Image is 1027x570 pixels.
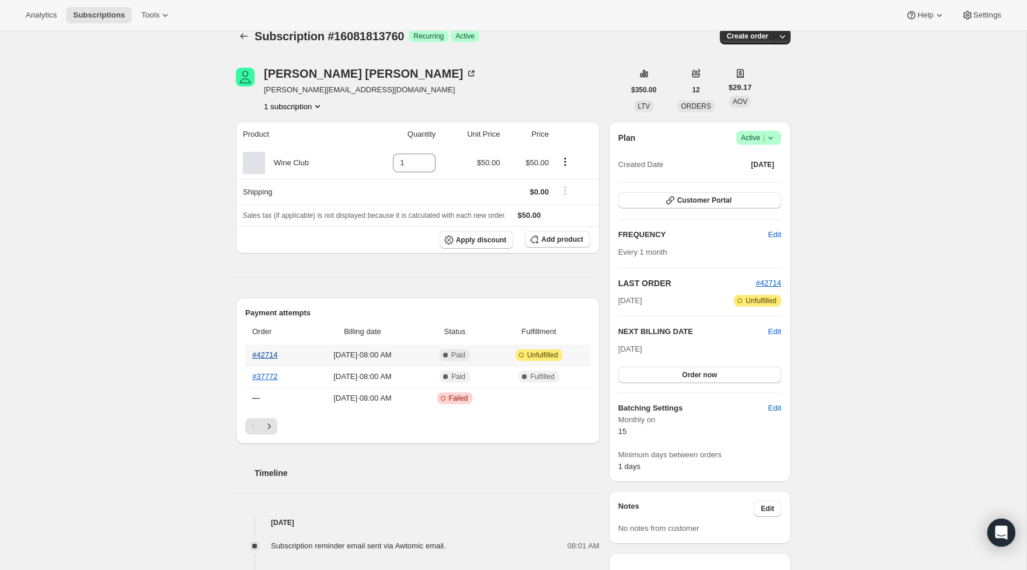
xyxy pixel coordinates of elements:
[973,11,1001,20] span: Settings
[264,84,477,96] span: [PERSON_NAME][EMAIL_ADDRESS][DOMAIN_NAME]
[618,427,626,436] span: 15
[252,350,277,359] a: #42714
[451,350,465,360] span: Paid
[618,192,781,208] button: Customer Portal
[618,449,781,461] span: Minimum days between orders
[449,394,468,403] span: Failed
[763,133,765,142] span: |
[618,462,640,471] span: 1 days
[618,248,667,256] span: Every 1 month
[618,277,756,289] h2: LAST ORDER
[264,68,477,79] div: [PERSON_NAME] [PERSON_NAME]
[310,371,415,383] span: [DATE] · 08:00 AM
[556,155,575,168] button: Product actions
[568,540,600,552] span: 08:01 AM
[756,277,781,289] button: #42714
[618,402,768,414] h6: Batching Settings
[917,11,933,20] span: Help
[720,28,775,44] button: Create order
[618,367,781,383] button: Order now
[681,102,711,110] span: ORDERS
[624,82,663,98] button: $350.00
[451,372,465,381] span: Paid
[477,158,500,167] span: $50.00
[751,160,774,169] span: [DATE]
[638,102,650,110] span: LTV
[618,501,754,517] h3: Notes
[271,541,446,550] span: Subscription reminder email sent via Awtomic email.
[310,392,415,404] span: [DATE] · 08:00 AM
[768,229,781,241] span: Edit
[761,504,774,513] span: Edit
[359,121,439,147] th: Quantity
[252,394,260,402] span: ---
[729,82,752,93] span: $29.17
[530,372,554,381] span: Fulfilled
[682,370,717,380] span: Order now
[525,158,549,167] span: $50.00
[243,211,506,220] span: Sales tax (if applicable) is not displayed because it is calculated with each new order.
[733,98,747,106] span: AOV
[141,11,159,20] span: Tools
[455,32,475,41] span: Active
[422,326,488,338] span: Status
[245,307,590,319] h2: Payment attempts
[527,350,558,360] span: Unfulfilled
[236,517,600,529] h4: [DATE]
[618,229,768,241] h2: FREQUENCY
[525,231,590,248] button: Add product
[440,231,514,249] button: Apply discount
[768,402,781,414] span: Edit
[756,279,781,287] a: #42714
[310,349,415,361] span: [DATE] · 08:00 AM
[556,184,575,197] button: Shipping actions
[631,85,656,95] span: $350.00
[255,30,404,43] span: Subscription #16081813760
[618,326,768,338] h2: NEXT BILLING DATE
[252,372,277,381] a: #37772
[413,32,444,41] span: Recurring
[245,319,307,345] th: Order
[264,100,323,112] button: Product actions
[19,7,64,23] button: Analytics
[744,157,781,173] button: [DATE]
[746,296,777,305] span: Unfulfilled
[236,68,255,86] span: Benjamin Kronenberg
[677,196,732,205] span: Customer Portal
[618,524,699,533] span: No notes from customer
[439,121,503,147] th: Unit Price
[310,326,415,338] span: Billing date
[66,7,132,23] button: Subscriptions
[73,11,125,20] span: Subscriptions
[456,235,507,245] span: Apply discount
[685,82,706,98] button: 12
[955,7,1008,23] button: Settings
[618,345,642,353] span: [DATE]
[754,501,781,517] button: Edit
[761,399,788,418] button: Edit
[245,418,590,435] nav: Pagination
[530,187,549,196] span: $0.00
[236,121,359,147] th: Product
[26,11,57,20] span: Analytics
[761,225,788,244] button: Edit
[261,418,277,435] button: Next
[692,85,699,95] span: 12
[768,326,781,338] button: Edit
[236,179,359,204] th: Shipping
[265,157,309,169] div: Wine Club
[618,159,663,171] span: Created Date
[541,235,583,244] span: Add product
[618,132,636,144] h2: Plan
[134,7,178,23] button: Tools
[618,295,642,307] span: [DATE]
[987,519,1015,547] div: Open Intercom Messenger
[727,32,768,41] span: Create order
[504,121,552,147] th: Price
[255,467,600,479] h2: Timeline
[899,7,952,23] button: Help
[495,326,583,338] span: Fulfillment
[518,211,541,220] span: $50.00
